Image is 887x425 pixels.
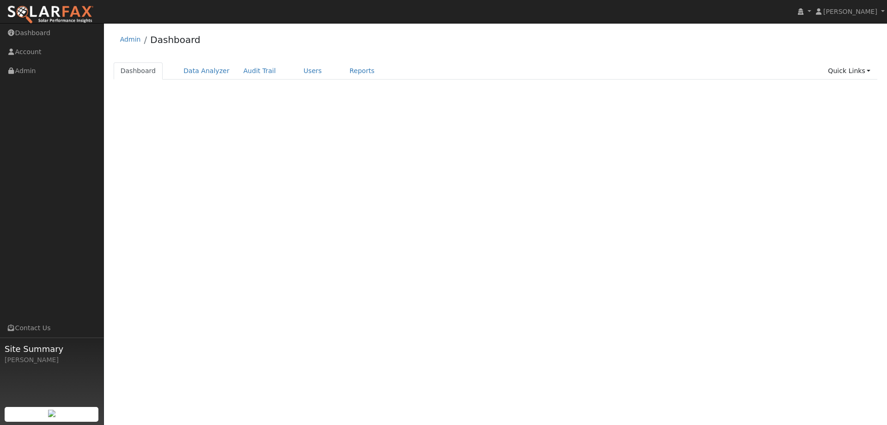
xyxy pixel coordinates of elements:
span: [PERSON_NAME] [823,8,877,15]
a: Admin [120,36,141,43]
span: Site Summary [5,343,99,355]
div: [PERSON_NAME] [5,355,99,365]
a: Dashboard [150,34,200,45]
a: Quick Links [821,62,877,80]
img: retrieve [48,410,55,417]
a: Dashboard [114,62,163,80]
a: Users [297,62,329,80]
a: Audit Trail [237,62,283,80]
img: SolarFax [7,5,94,25]
a: Data Analyzer [176,62,237,80]
a: Reports [343,62,382,80]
